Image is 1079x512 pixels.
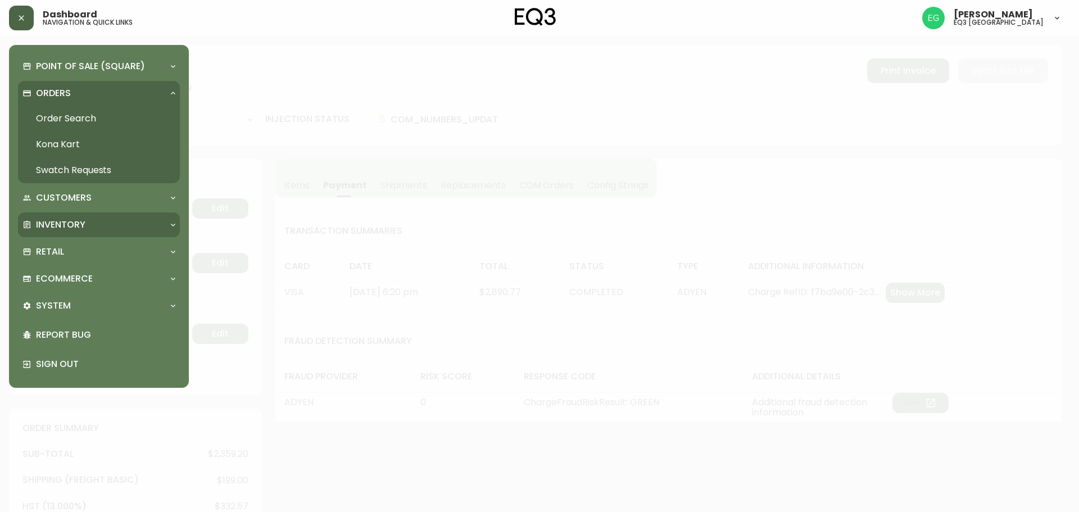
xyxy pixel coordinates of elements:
div: Point of Sale (Square) [18,54,180,79]
h5: eq3 [GEOGRAPHIC_DATA] [954,19,1044,26]
p: Sign Out [36,358,175,370]
p: Ecommerce [36,273,93,285]
img: logo [515,8,556,26]
img: db11c1629862fe82d63d0774b1b54d2b [922,7,945,29]
div: Report Bug [18,320,180,350]
h5: navigation & quick links [43,19,133,26]
a: Swatch Requests [18,157,180,183]
p: Orders [36,87,71,99]
div: Ecommerce [18,266,180,291]
span: Dashboard [43,10,97,19]
div: System [18,293,180,318]
p: System [36,300,71,312]
p: Inventory [36,219,85,231]
p: Retail [36,246,64,258]
p: Report Bug [36,329,175,341]
div: Inventory [18,212,180,237]
span: [PERSON_NAME] [954,10,1033,19]
div: Sign Out [18,350,180,379]
div: Customers [18,185,180,210]
p: Point of Sale (Square) [36,60,145,73]
a: Order Search [18,106,180,132]
p: Customers [36,192,92,204]
div: Retail [18,239,180,264]
div: Orders [18,81,180,106]
a: Kona Kart [18,132,180,157]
